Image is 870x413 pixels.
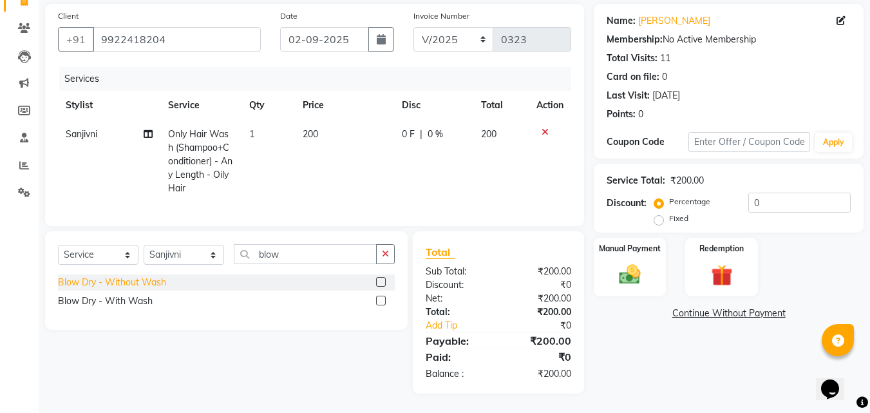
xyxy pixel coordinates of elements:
[669,196,710,207] label: Percentage
[498,278,581,292] div: ₹0
[481,128,496,140] span: 200
[607,14,636,28] div: Name:
[416,319,512,332] a: Add Tip
[498,333,581,349] div: ₹200.00
[58,91,160,120] th: Stylist
[473,91,529,120] th: Total
[402,128,415,141] span: 0 F
[59,67,581,91] div: Services
[607,135,688,149] div: Coupon Code
[416,333,498,349] div: Payable:
[426,245,455,259] span: Total
[498,292,581,305] div: ₹200.00
[241,91,295,120] th: Qty
[688,132,810,152] input: Enter Offer / Coupon Code
[498,349,581,365] div: ₹0
[416,292,498,305] div: Net:
[607,70,659,84] div: Card on file:
[420,128,422,141] span: |
[160,91,241,120] th: Service
[413,10,469,22] label: Invoice Number
[416,305,498,319] div: Total:
[416,278,498,292] div: Discount:
[280,10,298,22] label: Date
[607,33,851,46] div: No Active Membership
[234,244,377,264] input: Search or Scan
[529,91,571,120] th: Action
[607,89,650,102] div: Last Visit:
[607,33,663,46] div: Membership:
[638,108,643,121] div: 0
[303,128,318,140] span: 200
[416,265,498,278] div: Sub Total:
[670,174,704,187] div: ₹200.00
[58,27,94,52] button: +91
[607,52,657,65] div: Total Visits:
[249,128,254,140] span: 1
[660,52,670,65] div: 11
[394,91,473,120] th: Disc
[498,305,581,319] div: ₹200.00
[638,14,710,28] a: [PERSON_NAME]
[416,349,498,365] div: Paid:
[513,319,582,332] div: ₹0
[93,27,261,52] input: Search by Name/Mobile/Email/Code
[607,174,665,187] div: Service Total:
[599,243,661,255] label: Manual Payment
[295,91,394,120] th: Price
[699,243,744,255] label: Redemption
[607,108,636,121] div: Points:
[498,367,581,381] div: ₹200.00
[58,294,153,308] div: Blow Dry - With Wash
[816,361,857,400] iframe: chat widget
[58,276,166,289] div: Blow Dry - Without Wash
[815,133,852,152] button: Apply
[596,307,861,320] a: Continue Without Payment
[498,265,581,278] div: ₹200.00
[416,367,498,381] div: Balance :
[168,128,232,194] span: Only Hair Wash (Shampoo+Conditioner) - Any Length - Oily Hair
[705,262,739,289] img: _gift.svg
[607,197,647,210] div: Discount:
[652,89,680,102] div: [DATE]
[58,10,79,22] label: Client
[66,128,97,140] span: Sanjivni
[428,128,443,141] span: 0 %
[662,70,667,84] div: 0
[612,262,647,287] img: _cash.svg
[669,213,688,224] label: Fixed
